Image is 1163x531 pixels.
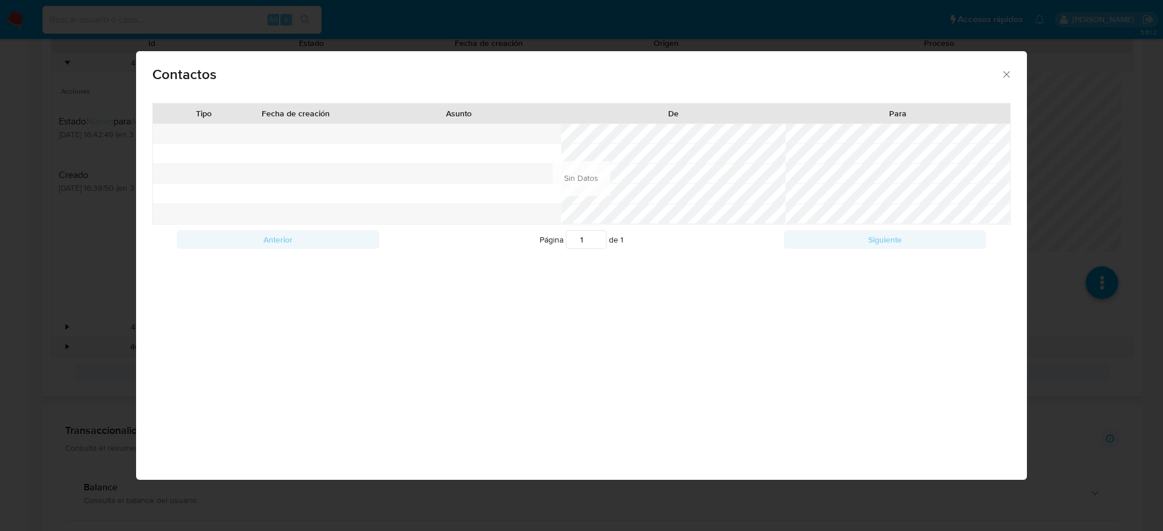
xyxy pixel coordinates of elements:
span: Contactos [152,67,1001,81]
span: 1 [620,234,623,245]
button: close [1001,69,1011,79]
button: Anterior [177,230,379,249]
div: Fecha de creación [242,108,349,119]
span: Página de [540,230,623,249]
button: Siguiente [784,230,986,249]
div: Asunto [365,108,553,119]
div: De [569,108,777,119]
div: Para [794,108,1002,119]
div: Tipo [181,108,226,119]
